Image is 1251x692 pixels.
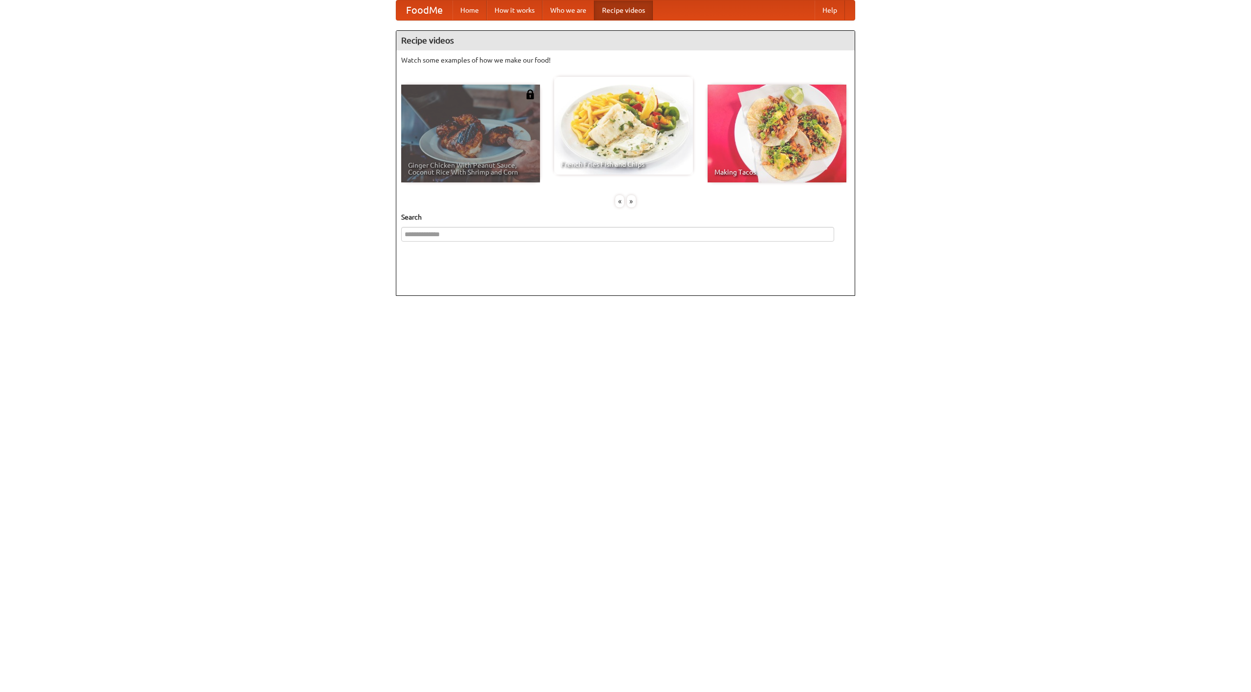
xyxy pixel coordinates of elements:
span: French Fries Fish and Chips [561,161,686,168]
a: FoodMe [396,0,453,20]
img: 483408.png [525,89,535,99]
a: French Fries Fish and Chips [554,77,693,175]
a: Making Tacos [708,85,846,182]
a: Who we are [542,0,594,20]
p: Watch some examples of how we make our food! [401,55,850,65]
span: Making Tacos [714,169,840,176]
div: « [615,195,624,207]
a: Recipe videos [594,0,653,20]
div: » [627,195,636,207]
a: How it works [487,0,542,20]
a: Help [815,0,845,20]
h4: Recipe videos [396,31,855,50]
h5: Search [401,212,850,222]
a: Home [453,0,487,20]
